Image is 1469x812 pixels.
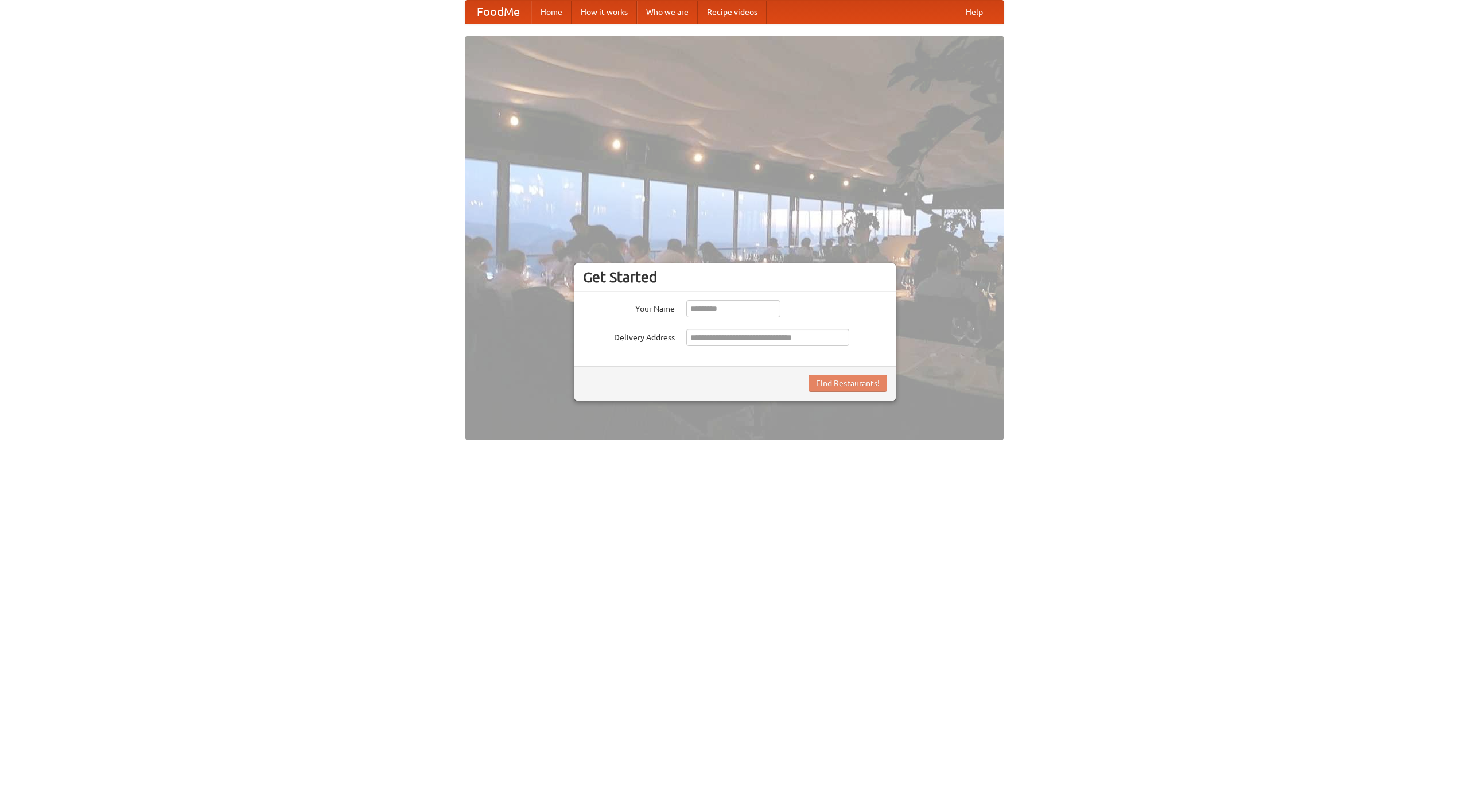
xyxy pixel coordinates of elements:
a: Help [957,1,992,24]
a: Who we are [637,1,698,24]
a: Home [531,1,572,24]
a: FoodMe [465,1,531,24]
label: Your Name [583,300,675,314]
a: How it works [572,1,637,24]
button: Find Restaurants! [809,375,887,392]
h3: Get Started [583,269,887,286]
label: Delivery Address [583,329,675,343]
a: Recipe videos [698,1,767,24]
